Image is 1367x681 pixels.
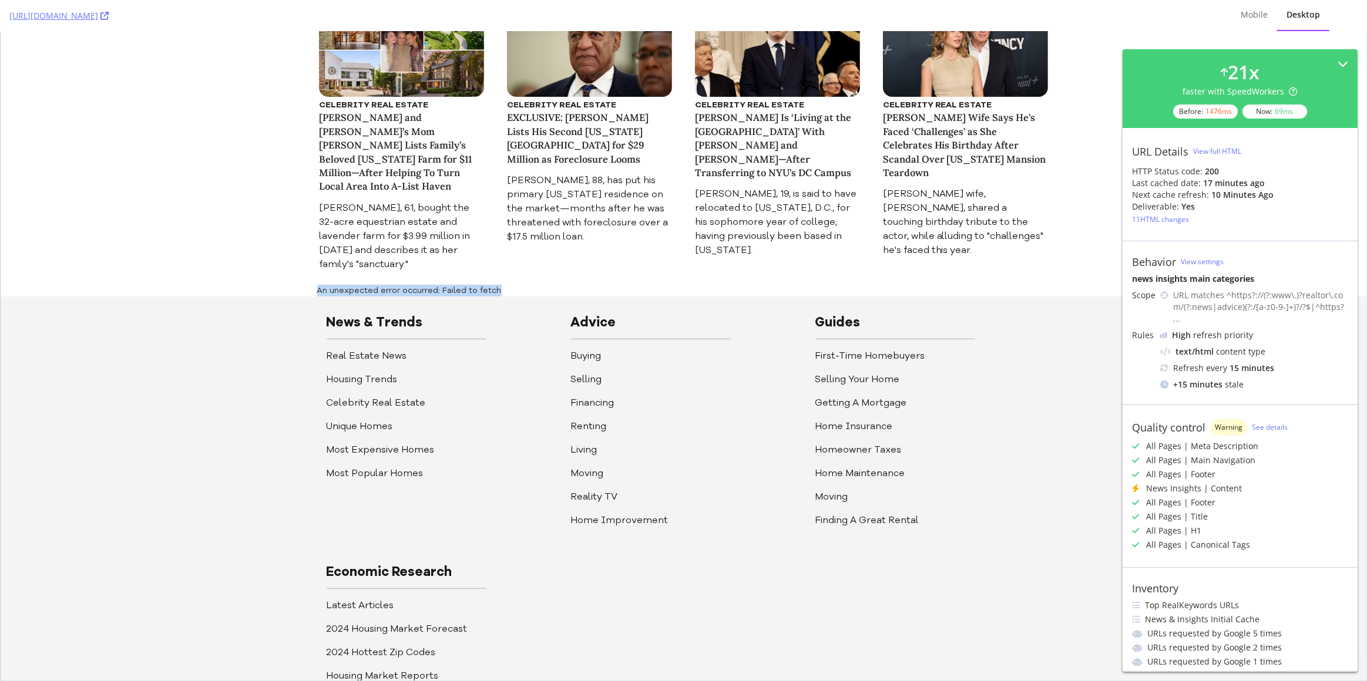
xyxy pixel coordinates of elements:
[506,68,672,79] a: Celebrity Real Estate
[570,389,606,400] a: Renting
[318,68,428,79] span: Celebrity Real Estate
[1173,379,1222,390] div: + 15 minutes
[815,318,925,331] span: First-Time Homebuyers
[1146,539,1250,551] div: All Pages | Canonical Tags
[1132,656,1348,667] li: URLs requested by Google 1 times
[1275,106,1294,116] div: 69 ms
[326,435,423,448] span: Most Popular Homes
[570,319,601,330] a: Buying
[326,412,434,424] span: Most Expensive Homes
[1132,628,1348,639] li: URLs requested by Google 5 times
[326,388,392,401] span: Unique Homes
[815,389,892,400] a: Home Insurance
[570,412,597,424] span: Living
[1215,424,1242,431] span: Warning
[815,284,975,298] h3: Guides
[1132,201,1179,213] div: Deliverable:
[694,79,860,148] a: [PERSON_NAME] Is ‘Living at the [GEOGRAPHIC_DATA]’ With [PERSON_NAME] and [PERSON_NAME]—After Tra...
[1193,142,1241,161] button: View full HTML
[882,79,1048,148] a: [PERSON_NAME] Wife Says He’s Faced ‘Challenges’ as She Celebrates His Birthday After Scandal Over...
[1146,483,1242,494] div: News Insights | Content
[570,482,668,495] span: Home Improvement
[1287,9,1320,21] div: Desktop
[694,68,804,79] span: Celebrity Real Estate
[1205,106,1232,116] div: 1476 ms
[326,639,438,650] a: Housing Market Reports
[1132,255,1176,268] div: Behavior
[570,460,617,471] a: Reality TV
[1252,422,1288,432] a: See details
[1132,642,1348,653] li: URLs requested by Google 2 times
[1183,86,1298,97] div: faster with SpeedWorkers
[882,155,1048,225] p: [PERSON_NAME] wife, [PERSON_NAME], shared a touching birthday tribute to the actor, while alludin...
[1146,440,1258,452] div: All Pages | Meta Description
[1146,454,1255,466] div: All Pages | Main Navigation
[326,319,407,330] a: Real Estate News
[815,436,905,447] a: Home Maintenance
[570,435,603,448] span: Moving
[326,436,423,447] a: Most Popular Homes
[570,365,614,377] span: Financing
[815,459,848,471] span: Moving
[326,591,467,604] span: 2024 Housing Market Forecast
[1230,362,1274,374] div: 15 minutes
[1160,346,1348,358] div: content type
[570,413,597,424] a: Living
[318,68,484,79] a: Celebrity Real Estate
[1132,166,1348,177] div: HTTP Status code:
[506,68,616,79] span: Celebrity Real Estate
[1,32,1366,680] iframe: To enrich screen reader interactions, please activate Accessibility in Grammarly extension settings
[1175,346,1214,358] div: text/html
[1132,214,1189,224] div: 11 HTML changes
[570,388,606,401] span: Renting
[1160,379,1348,390] div: stale
[326,592,467,603] a: 2024 Housing Market Forecast
[815,365,906,377] span: Getting A Mortgage
[570,459,617,471] span: Reality TV
[326,568,394,579] a: Latest Articles
[1132,289,1156,301] div: Scope
[318,169,484,240] p: [PERSON_NAME], 61, bought the 32-acre equestrian estate and lavender farm for $3.99 million in [D...
[1211,189,1274,201] div: 10 minutes ago
[317,253,1050,265] div: An unexpected error occurred: Failed to fetch
[570,342,602,353] a: Selling
[326,284,486,298] h3: News & Trends
[815,460,848,471] a: Moving
[1173,289,1348,325] div: URL matches ^https?://(?:www\.)?realtor\.com/(?:news|advice)(?:/[a-z0-9-]+)?/?$|^https?
[1228,59,1259,86] div: 21 x
[1132,177,1201,189] div: Last cached date:
[326,389,392,400] a: Unique Homes
[9,10,109,22] a: [URL][DOMAIN_NAME]
[815,482,919,495] span: Finding A Great Rental
[570,318,601,331] span: Buying
[570,341,602,354] span: Selling
[326,318,407,331] span: Real Estate News
[326,567,394,580] span: Latest Articles
[326,342,397,353] a: Housing Trends
[1132,599,1348,611] li: Top RealKeywords URLs
[1181,257,1224,267] a: View settings
[1132,189,1209,201] div: Next cache refresh:
[570,284,730,298] h3: Advice
[1132,145,1188,158] div: URL Details
[1132,582,1178,595] div: Inventory
[1146,511,1208,522] div: All Pages | Title
[506,141,672,212] p: [PERSON_NAME], 88, has put his primary [US_STATE] residence on the market—months after he was thr...
[506,79,672,134] h3: EXCLUSIVE: [PERSON_NAME] Lists His Second [US_STATE][GEOGRAPHIC_DATA] for $29 Million as Foreclos...
[1132,329,1156,341] div: Rules
[326,638,438,650] span: Housing Market Reports
[326,413,434,424] a: Most Expensive Homes
[1160,332,1167,338] img: cRr4yx4cyByr8BeLxltRlzBPIAAAAAElFTkSuQmCC
[570,483,668,494] a: Home Improvement
[1146,497,1215,508] div: All Pages | Footer
[1132,273,1348,285] div: news insights main categories
[1173,104,1238,119] div: Before:
[815,342,899,353] a: Selling Your Home
[815,483,919,494] a: Finding A Great Rental
[815,366,906,377] a: Getting A Mortgage
[326,533,486,547] h3: Economic Research
[694,155,860,225] p: [PERSON_NAME], 19, is said to have relocated to [US_STATE], D.C., for his sophomore year of colle...
[882,68,992,79] span: Celebrity Real Estate
[815,412,901,424] span: Homeowner Taxes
